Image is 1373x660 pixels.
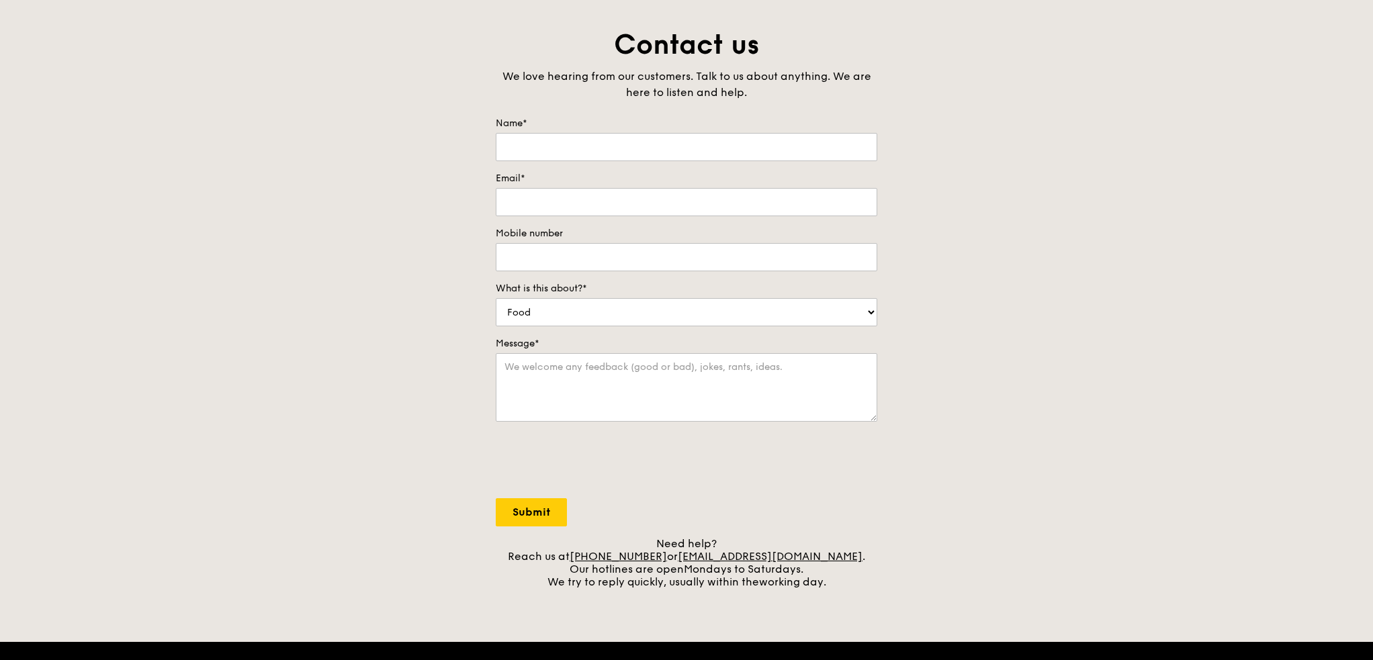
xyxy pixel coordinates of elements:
[684,563,803,575] span: Mondays to Saturdays.
[496,227,877,240] label: Mobile number
[496,537,877,588] div: Need help? Reach us at or . Our hotlines are open We try to reply quickly, usually within the
[570,550,667,563] a: [PHONE_NUMBER]
[496,498,567,526] input: Submit
[496,172,877,185] label: Email*
[496,68,877,101] div: We love hearing from our customers. Talk to us about anything. We are here to listen and help.
[496,117,877,130] label: Name*
[496,27,877,63] h1: Contact us
[496,337,877,350] label: Message*
[678,550,862,563] a: [EMAIL_ADDRESS][DOMAIN_NAME]
[496,435,700,487] iframe: reCAPTCHA
[759,575,826,588] span: working day.
[496,282,877,295] label: What is this about?*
